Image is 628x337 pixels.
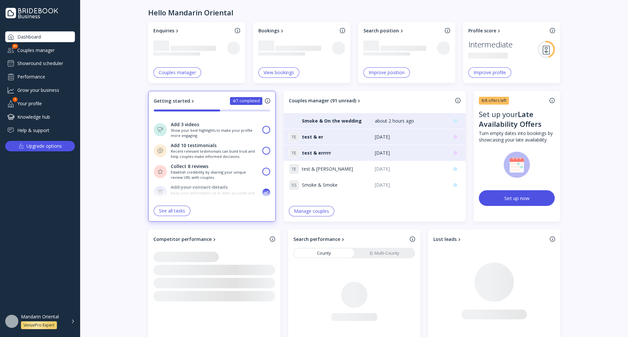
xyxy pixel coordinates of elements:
[369,70,405,75] div: Improve position
[363,27,399,34] div: Search position
[375,134,445,140] div: [DATE]
[5,71,75,82] a: Performance
[595,306,628,337] iframe: Chat Widget
[474,70,506,75] div: Improve profile
[159,70,196,75] div: Couples manager
[264,70,294,75] div: View bookings
[468,27,547,34] a: Profile score
[5,31,75,42] a: Dashboard
[375,166,445,172] div: [DATE]
[433,236,547,243] a: Lost leads
[171,149,259,159] div: Recent relevant testimonials can build trust and help couples make informed decisions.
[289,164,299,174] div: T E
[153,27,232,34] a: Enquiries
[302,198,326,204] span: Tess & Errr
[468,38,513,51] div: Intermediate
[289,97,453,104] a: Couples manager (91 unread)
[5,141,75,151] button: Upgrade options
[258,27,279,34] div: Bookings
[375,150,445,156] div: [DATE]
[289,97,356,104] div: Couples manager (91 unread)
[171,184,228,191] div: Add your contact details
[154,98,196,104] a: Getting started
[5,45,75,56] a: Couples manager91
[289,148,299,158] div: T E
[289,206,334,216] button: Manage couples
[5,111,75,122] a: Knowledge hub
[369,250,399,256] div: Multi-County
[154,98,190,104] div: Getting started
[375,198,445,204] div: [DATE]
[233,98,260,104] div: 4/7 completed
[171,163,208,170] div: Collect 8 reviews
[375,118,445,124] div: about 2 hours ago
[153,236,212,243] div: Competitor performance
[24,323,54,328] div: VenuePro Expert
[171,191,259,201] div: Keep your information up to date, accurate and useful for couples.
[302,182,338,188] span: Smoke & Smoke
[433,236,457,243] div: Lost leads
[5,45,75,56] div: Couples manager
[302,166,353,172] span: test & [PERSON_NAME]
[5,98,75,109] a: Your profile1
[479,130,555,143] div: Turn empty dates into bookings by showcasing your late availability.
[302,150,331,156] span: test & errrrr
[258,27,337,34] a: Bookings
[154,206,190,216] button: See all tasks
[153,27,174,34] div: Enquiries
[293,236,407,243] a: Search performance
[293,236,340,243] div: Search performance
[363,67,410,78] button: Improve position
[5,58,75,69] a: Showround scheduler
[258,67,299,78] button: View bookings
[21,314,59,320] div: Mandarin Oriental
[171,128,259,138] div: Show your best highlights to make your profile more engaging.
[5,85,75,95] a: Grow your business
[504,195,530,201] div: Set up now
[375,182,445,188] div: [DATE]
[289,180,299,190] div: S S
[5,315,18,328] img: dpr=1,fit=cover,g=face,w=48,h=48
[479,109,542,129] div: Late Availability Offers
[148,8,233,17] div: Hello Mandarin Oriental
[294,209,329,214] div: Manage couples
[171,142,217,149] div: Add 10 testimonials
[153,67,201,78] button: Couples manager
[289,196,299,206] div: T E
[302,118,362,124] span: Smoke & On the wedding
[26,142,62,151] div: Upgrade options
[479,190,555,206] button: Set up now
[468,67,511,78] button: Improve profile
[5,98,75,109] div: Your profile
[12,44,18,49] div: 91
[468,27,496,34] div: Profile score
[289,132,299,142] div: T E
[363,27,442,34] a: Search position
[13,97,18,102] div: 1
[159,208,185,213] div: See all tasks
[294,248,354,258] a: County
[153,236,267,243] a: Competitor performance
[171,121,199,128] div: Add 3 videos
[479,109,555,130] div: Set up your
[302,134,323,140] span: test & er
[171,170,259,180] div: Establish credibility by sharing your unique review URL with couples.
[5,125,75,136] a: Help & support
[481,98,506,103] div: 8/8 offers left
